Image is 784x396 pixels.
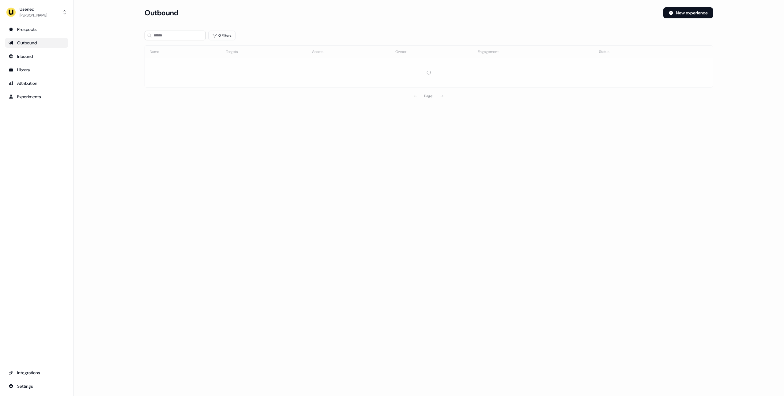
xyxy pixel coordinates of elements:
div: [PERSON_NAME] [20,12,47,18]
div: Settings [9,383,65,389]
button: New experience [663,7,713,18]
div: Library [9,67,65,73]
a: Go to integrations [5,368,68,378]
a: Go to templates [5,65,68,75]
a: Go to attribution [5,78,68,88]
button: Userled[PERSON_NAME] [5,5,68,20]
div: Experiments [9,94,65,100]
div: Attribution [9,80,65,86]
div: Outbound [9,40,65,46]
div: Integrations [9,370,65,376]
a: Go to outbound experience [5,38,68,48]
a: Go to experiments [5,92,68,102]
a: Go to Inbound [5,51,68,61]
div: Inbound [9,53,65,59]
a: Go to integrations [5,381,68,391]
a: Go to prospects [5,24,68,34]
h3: Outbound [145,8,178,17]
button: 0 Filters [208,31,236,40]
div: Userled [20,6,47,12]
div: Prospects [9,26,65,32]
